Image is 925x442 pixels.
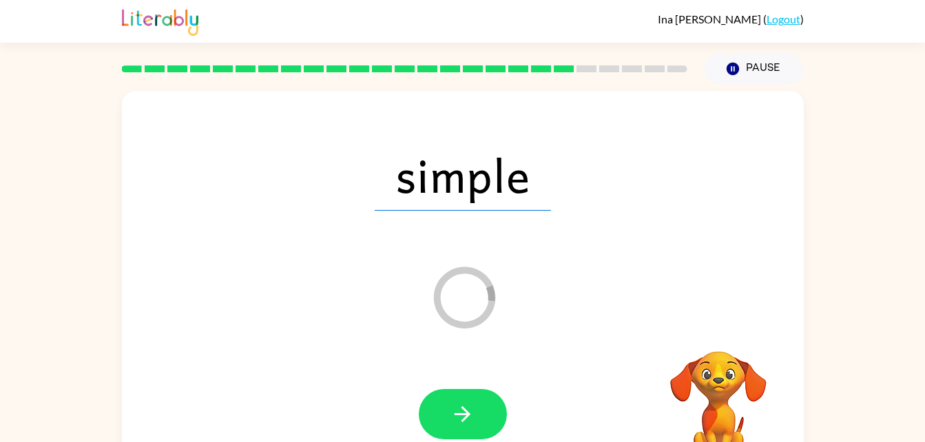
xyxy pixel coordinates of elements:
a: Logout [767,12,800,25]
span: simple [375,139,551,211]
img: Literably [122,6,198,36]
span: Ina [PERSON_NAME] [658,12,763,25]
button: Pause [704,53,804,85]
div: ( ) [658,12,804,25]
